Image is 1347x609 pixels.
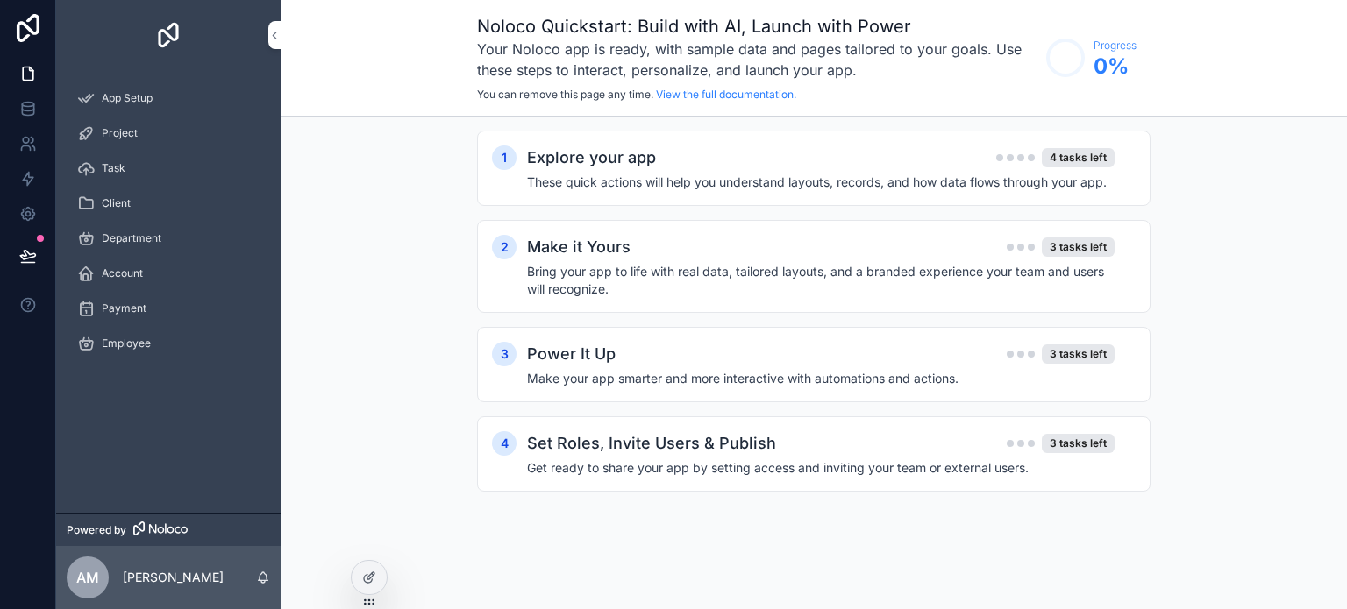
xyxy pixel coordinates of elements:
span: App Setup [102,91,153,105]
a: Client [67,188,270,219]
h4: These quick actions will help you understand layouts, records, and how data flows through your app. [527,173,1115,191]
span: Project [102,126,138,140]
h2: Set Roles, Invite Users & Publish [527,431,776,456]
span: Account [102,266,143,280]
div: scrollable content [281,117,1347,539]
a: Department [67,223,270,254]
div: scrollable content [56,70,281,382]
a: Account [67,258,270,289]
h4: Make your app smarter and more interactive with automations and actions. [527,370,1115,387]
span: Powered by [67,523,126,537]
h2: Explore your app [527,145,656,170]
a: Project [67,117,270,149]
a: App Setup [67,82,270,114]
div: 3 [492,342,517,366]
h1: Noloco Quickstart: Build with AI, Launch with Power [477,14,1037,39]
div: 3 tasks left [1042,434,1115,453]
h2: Make it Yours [527,235,631,259]
a: Task [67,152,270,184]
h3: Your Noloco app is ready, with sample data and pages tailored to your goals. Use these steps to i... [477,39,1037,81]
span: Department [102,231,161,245]
a: Employee [67,328,270,359]
div: 4 [492,431,517,456]
a: Powered by [56,513,281,546]
span: Employee [102,336,151,351]
span: You can remove this page any time. [477,88,653,101]
div: 1 [492,145,517,170]
span: Task [102,161,125,175]
img: App logo [154,21,182,49]
h4: Bring your app to life with real data, tailored layouts, and a branded experience your team and u... [527,263,1115,298]
div: 2 [492,235,517,259]
h2: Power It Up [527,342,616,366]
div: 3 tasks left [1042,237,1115,257]
span: Payment [102,301,146,315]
span: 0 % [1094,53,1137,81]
span: Progress [1094,39,1137,53]
div: 3 tasks left [1042,344,1115,364]
div: 4 tasks left [1042,148,1115,167]
span: Client [102,196,131,210]
span: AM [76,567,99,588]
p: [PERSON_NAME] [123,569,224,586]
a: View the full documentation. [656,88,796,101]
a: Payment [67,293,270,324]
h4: Get ready to share your app by setting access and inviting your team or external users. [527,459,1115,477]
